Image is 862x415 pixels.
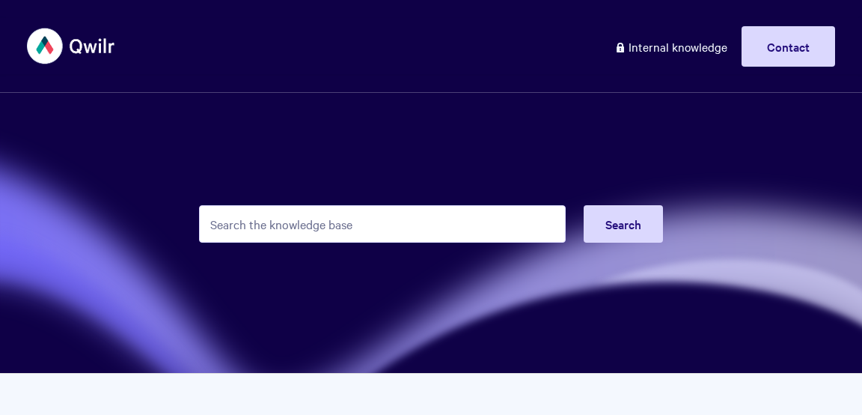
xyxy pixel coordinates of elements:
[603,26,739,67] a: Internal knowledge
[27,18,116,74] img: Qwilr Help Center
[742,26,835,67] a: Contact
[584,205,663,243] button: Search
[199,205,566,243] input: Search the knowledge base
[605,216,641,232] span: Search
